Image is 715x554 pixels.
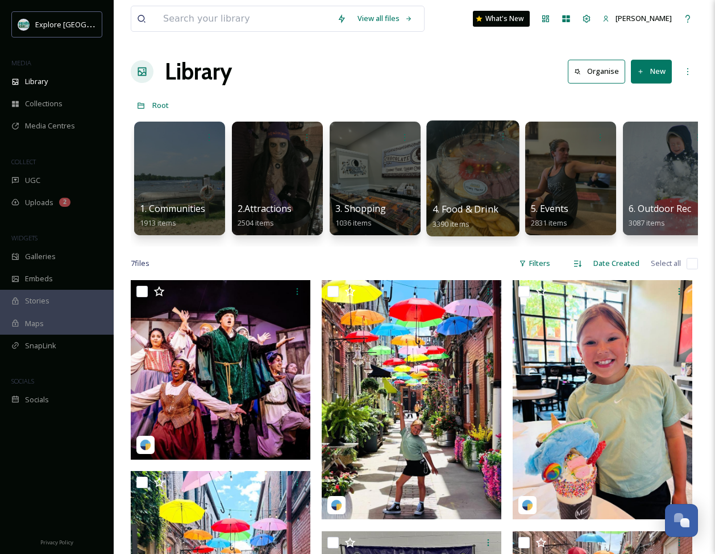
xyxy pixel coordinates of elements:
[152,100,169,110] span: Root
[238,202,292,215] span: 2.Attractions
[25,98,63,109] span: Collections
[25,175,40,186] span: UGC
[140,218,176,228] span: 1913 items
[629,218,665,228] span: 3087 items
[25,197,53,208] span: Uploads
[335,203,386,228] a: 3. Shopping1036 items
[473,11,530,27] a: What's New
[152,98,169,112] a: Root
[165,55,232,89] a: Library
[140,439,151,451] img: snapsea-logo.png
[18,19,30,30] img: 67e7af72-b6c8-455a-acf8-98e6fe1b68aa.avif
[11,59,31,67] span: MEDIA
[335,218,372,228] span: 1036 items
[665,504,698,537] button: Open Chat
[433,204,498,229] a: 4. Food & Drink3390 items
[131,258,149,269] span: 7 file s
[588,252,645,274] div: Date Created
[59,198,70,207] div: 2
[568,60,631,83] a: Organise
[11,234,38,242] span: WIDGETS
[531,202,568,215] span: 5. Events
[629,202,691,215] span: 6. Outdoor Rec
[651,258,681,269] span: Select all
[433,203,498,215] span: 4. Food & Drink
[629,203,691,228] a: 6. Outdoor Rec3087 items
[631,60,672,83] button: New
[335,202,386,215] span: 3. Shopping
[616,13,672,23] span: [PERSON_NAME]
[568,60,625,83] button: Organise
[331,499,342,511] img: snapsea-logo.png
[35,19,192,30] span: Explore [GEOGRAPHIC_DATA][PERSON_NAME]
[25,394,49,405] span: Socials
[25,273,53,284] span: Embeds
[597,7,677,30] a: [PERSON_NAME]
[25,318,44,329] span: Maps
[11,377,34,385] span: SOCIALS
[238,218,274,228] span: 2504 items
[140,202,205,215] span: 1. Communities
[140,203,205,228] a: 1. Communities1913 items
[40,539,73,546] span: Privacy Policy
[513,280,692,519] img: jillsi_b-18057273815102359.jpeg
[352,7,418,30] a: View all files
[25,120,75,131] span: Media Centres
[25,251,56,262] span: Galleries
[11,157,36,166] span: COLLECT
[157,6,331,31] input: Search your library
[25,340,56,351] span: SnapLink
[513,252,556,274] div: Filters
[433,218,469,228] span: 3390 items
[238,203,292,228] a: 2.Attractions2504 items
[322,280,501,519] img: jillsi_b-18054679871617656.jpeg
[40,535,73,548] a: Privacy Policy
[531,203,568,228] a: 5. Events2831 items
[531,218,567,228] span: 2831 items
[25,76,48,87] span: Library
[131,280,310,460] img: autumnsierraxo-2143642.jpg
[522,499,533,511] img: snapsea-logo.png
[25,295,49,306] span: Stories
